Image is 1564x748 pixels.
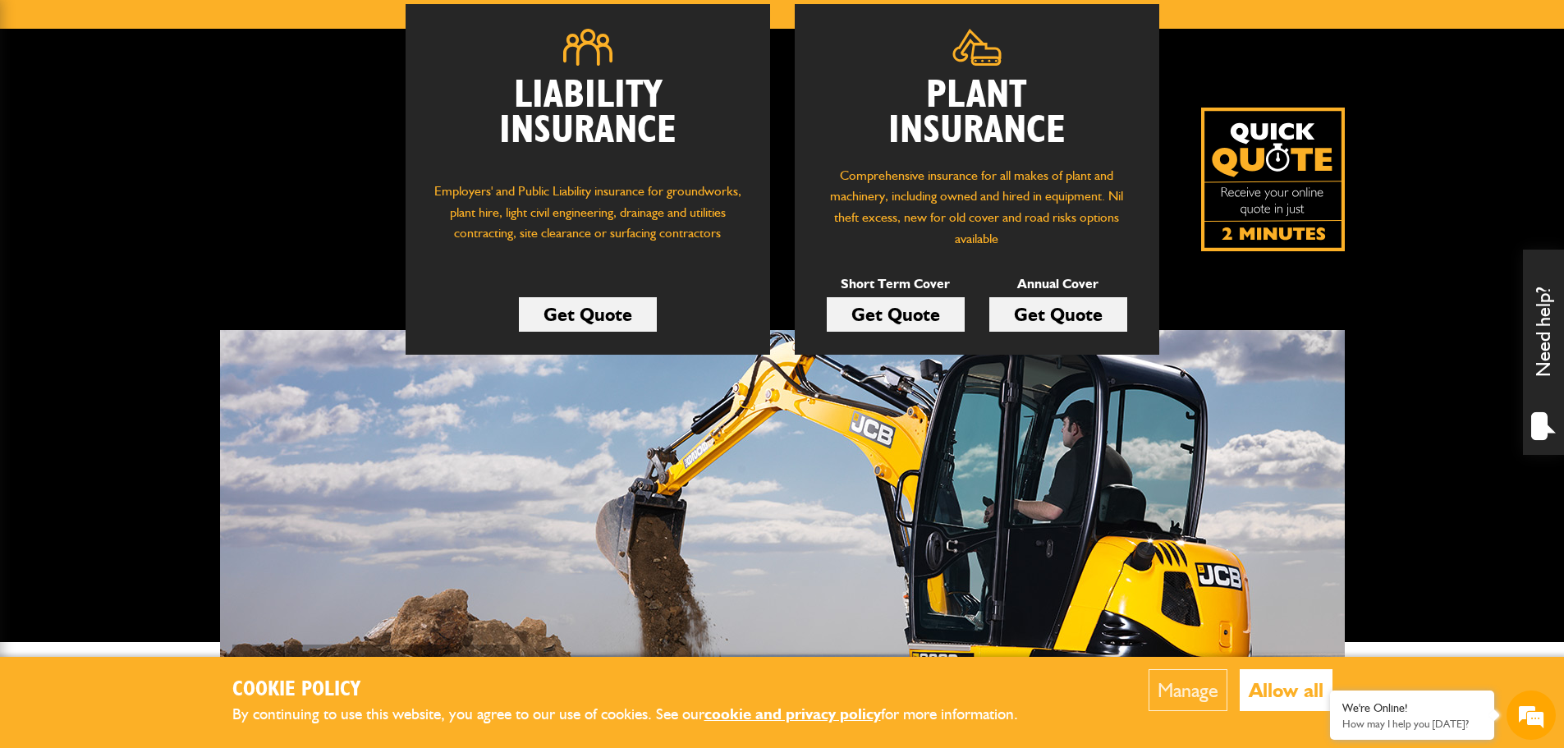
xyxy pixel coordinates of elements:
a: cookie and privacy policy [704,704,881,723]
p: Short Term Cover [827,273,965,295]
p: Employers' and Public Liability insurance for groundworks, plant hire, light civil engineering, d... [430,181,745,259]
button: Allow all [1240,669,1332,711]
img: Quick Quote [1201,108,1345,251]
h2: Liability Insurance [430,78,745,165]
div: Need help? [1523,250,1564,455]
div: We're Online! [1342,701,1482,715]
p: Annual Cover [989,273,1127,295]
a: Get Quote [989,297,1127,332]
p: Comprehensive insurance for all makes of plant and machinery, including owned and hired in equipm... [819,165,1135,249]
button: Manage [1149,669,1227,711]
a: Get Quote [519,297,657,332]
h2: Plant Insurance [819,78,1135,149]
a: Get your insurance quote isn just 2-minutes [1201,108,1345,251]
h2: Cookie Policy [232,677,1045,703]
a: Get Quote [827,297,965,332]
p: By continuing to use this website, you agree to our use of cookies. See our for more information. [232,702,1045,727]
p: Plant and liability insurance for makes and models... [241,653,511,720]
p: How may I help you today? [1342,718,1482,730]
